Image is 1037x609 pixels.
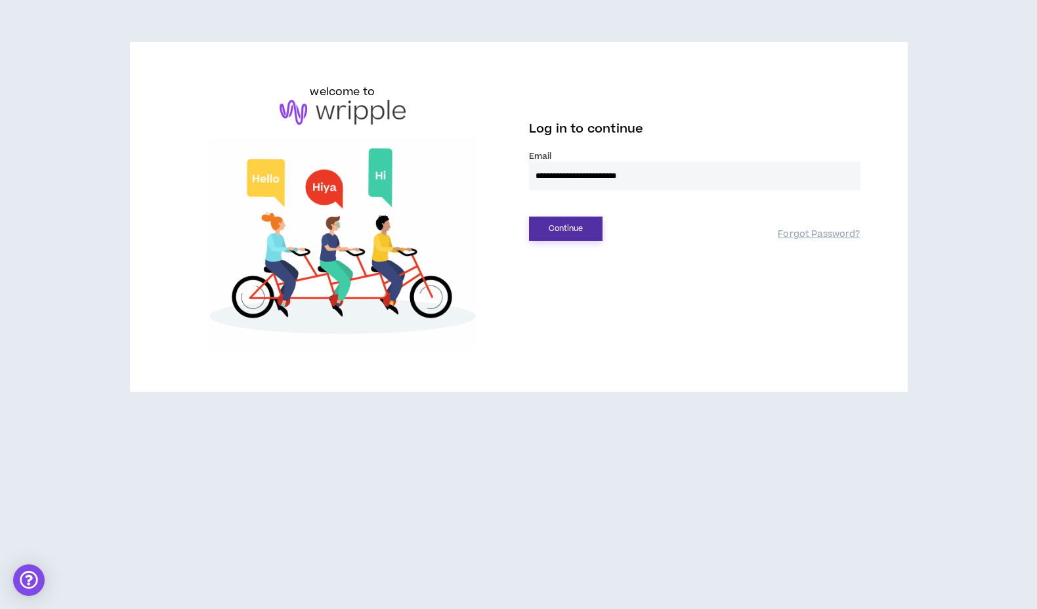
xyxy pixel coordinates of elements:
[280,100,406,125] img: logo-brand.png
[778,228,860,241] a: Forgot Password?
[13,564,45,596] div: Open Intercom Messenger
[177,138,509,350] img: Welcome to Wripple
[529,121,643,137] span: Log in to continue
[310,84,375,100] h6: welcome to
[529,150,860,162] label: Email
[529,217,603,241] button: Continue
